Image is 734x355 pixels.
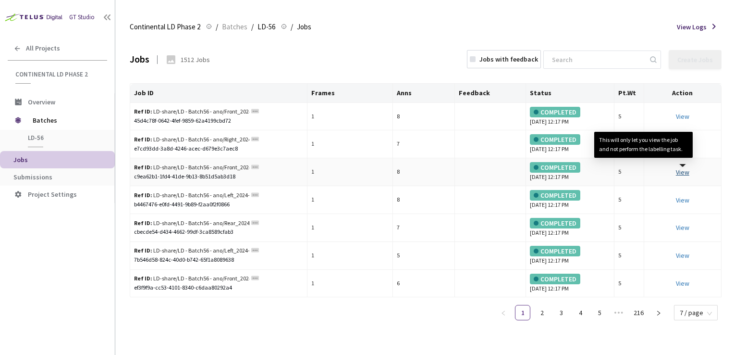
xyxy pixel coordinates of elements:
[134,116,303,126] div: 45d4c78f-0642-4fef-9859-62a4199cbd72
[130,52,149,66] div: Jobs
[530,190,611,210] div: [DATE] 12:17 PM
[614,186,644,214] td: 5
[530,218,611,238] div: [DATE] 12:17 PM
[307,158,392,186] td: 1
[592,305,607,320] a: 5
[307,186,392,214] td: 1
[15,70,101,78] span: Continental LD Phase 2
[134,136,152,143] b: Ref ID:
[674,305,718,317] div: Page Size
[130,21,200,33] span: Continental LD Phase 2
[496,305,511,320] button: left
[530,107,611,127] div: [DATE] 12:17 PM
[297,21,311,33] span: Jobs
[393,270,455,298] td: 6
[307,84,392,103] th: Frames
[134,246,249,255] div: LD-share/LD - Batch56 - ano/Left_2024-05-20_19-09-41.134_measurement_LD_Highway_H3_CCW_1716200055...
[530,274,580,284] div: COMPLETED
[501,310,506,316] span: left
[630,305,647,320] li: 216
[614,242,644,270] td: 5
[656,310,661,316] span: right
[530,134,611,154] div: [DATE] 12:17 PM
[291,21,293,33] li: /
[614,103,644,131] td: 5
[307,103,392,131] td: 1
[644,84,722,103] th: Action
[611,305,626,320] li: Next 5 Pages
[257,21,275,33] span: LD-56
[13,155,28,164] span: Jobs
[134,191,249,200] div: LD-share/LD - Batch56 - ano/Left_2024-05-20_19-09-41.134_measurement_LD_Highway_H3_CCW_1716200317...
[631,305,647,320] a: 216
[611,305,626,320] span: •••
[592,305,607,320] li: 5
[69,13,95,22] div: GT Studio
[393,103,455,131] td: 8
[134,108,152,115] b: Ref ID:
[130,84,307,103] th: Job ID
[134,172,303,181] div: c9ea62b1-1fd4-41de-9b13-8b51d5ab3d18
[535,305,549,320] a: 2
[134,135,249,144] div: LD-share/LD - Batch56 - ano/Right_2024-05-20_19-09-41.134_measurement_LD_Highway_H3_CCW_171620057...
[573,305,587,320] a: 4
[134,274,249,283] div: LD-share/LD - Batch56 - ano/Front_2024-05-20_19-09-41.134_measurement_LD_Highway_H3_CCW_171620011...
[28,134,99,142] span: LD-56
[534,305,550,320] li: 2
[651,305,666,320] li: Next Page
[134,163,249,172] div: LD-share/LD - Batch56 - ano/Front_2024-05-20_19-09-41.134_measurement_LD_Highway_H3_CCW_171620041...
[222,21,247,33] span: Batches
[515,305,530,320] a: 1
[134,107,249,116] div: LD-share/LD - Batch56 - ano/Front_2024-05-20_19-09-41.134_measurement_LD_Highway_H3_CCW_171620032...
[530,162,611,182] div: [DATE] 12:17 PM
[614,270,644,298] td: 5
[393,242,455,270] td: 5
[530,246,580,256] div: COMPLETED
[680,305,712,320] span: 7 / page
[307,130,392,158] td: 1
[554,305,568,320] a: 3
[526,84,615,103] th: Status
[479,54,538,64] div: Jobs with feedback
[677,22,707,32] span: View Logs
[134,219,152,227] b: Ref ID:
[26,44,60,52] span: All Projects
[13,173,52,181] span: Submissions
[496,305,511,320] li: Previous Page
[393,84,455,103] th: Anns
[307,242,392,270] td: 1
[530,218,580,228] div: COMPLETED
[599,136,688,154] div: This will only let you view the job and not perform the labelling task.
[251,21,254,33] li: /
[134,283,303,292] div: ef3f9f9a-cc53-4101-8340-c6daa80292a4
[181,55,210,64] div: 1512 Jobs
[134,144,303,153] div: e7cd93dd-3a8d-4246-acec-d679e3c7aec8
[676,223,689,232] a: View
[553,305,569,320] li: 3
[455,84,526,103] th: Feedback
[393,214,455,242] td: 7
[676,279,689,288] a: View
[33,111,98,130] span: Batches
[677,56,713,63] div: Create Jobs
[216,21,218,33] li: /
[676,168,689,177] a: View
[28,190,77,199] span: Project Settings
[134,275,152,282] b: Ref ID:
[530,107,580,117] div: COMPLETED
[614,130,644,158] td: 5
[515,305,530,320] li: 1
[676,196,689,204] a: View
[134,255,303,265] div: 7b546d58-824c-40d0-b742-65f1a8089638
[134,247,152,254] b: Ref ID:
[676,251,689,260] a: View
[393,130,455,158] td: 7
[530,134,580,145] div: COMPLETED
[393,186,455,214] td: 8
[28,98,55,106] span: Overview
[614,84,644,103] th: Pt.Wt
[134,219,249,228] div: LD-share/LD - Batch56 - ano/Rear_2024-05-20_19-09-41.134_measurement_LD_Highway_H3_CCW_1716200535...
[134,200,303,209] div: b4467476-e0fd-4491-9b89-f2aa0f2f0866
[614,214,644,242] td: 5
